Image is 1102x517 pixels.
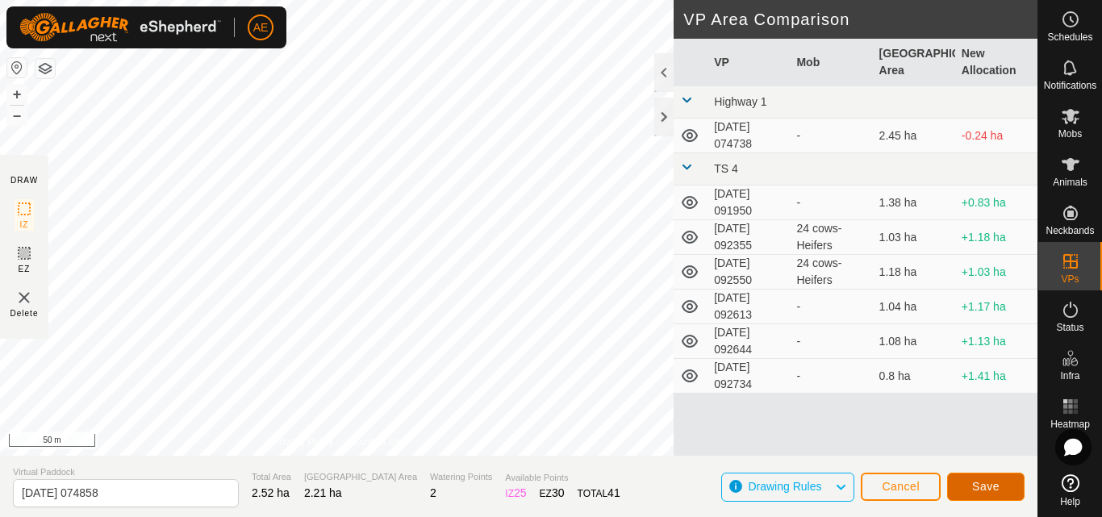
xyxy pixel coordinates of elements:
[796,298,866,315] div: -
[708,290,790,324] td: [DATE] 092613
[1047,32,1092,42] span: Schedules
[1058,129,1082,139] span: Mobs
[873,119,955,153] td: 2.45 ha
[873,220,955,255] td: 1.03 ha
[708,359,790,394] td: [DATE] 092734
[955,359,1037,394] td: +1.41 ha
[552,486,565,499] span: 30
[683,10,1037,29] h2: VP Area Comparison
[714,95,766,108] span: Highway 1
[430,486,436,499] span: 2
[873,255,955,290] td: 1.18 ha
[1044,81,1096,90] span: Notifications
[861,473,941,501] button: Cancel
[708,255,790,290] td: [DATE] 092550
[972,480,1000,493] span: Save
[13,465,239,479] span: Virtual Paddock
[252,470,291,484] span: Total Area
[514,486,527,499] span: 25
[873,324,955,359] td: 1.08 ha
[708,119,790,153] td: [DATE] 074738
[505,485,526,502] div: IZ
[505,471,620,485] span: Available Points
[1060,497,1080,507] span: Help
[1053,177,1087,187] span: Animals
[708,39,790,86] th: VP
[304,486,342,499] span: 2.21 ha
[748,480,821,493] span: Drawing Rules
[873,39,955,86] th: [GEOGRAPHIC_DATA] Area
[353,435,400,449] a: Contact Us
[540,485,565,502] div: EZ
[796,220,866,254] div: 24 cows-Heifers
[955,255,1037,290] td: +1.03 ha
[607,486,620,499] span: 41
[19,13,221,42] img: Gallagher Logo
[430,470,492,484] span: Watering Points
[796,127,866,144] div: -
[955,39,1037,86] th: New Allocation
[796,368,866,385] div: -
[1046,226,1094,236] span: Neckbands
[882,480,920,493] span: Cancel
[796,333,866,350] div: -
[7,58,27,77] button: Reset Map
[252,486,290,499] span: 2.52 ha
[1050,419,1090,429] span: Heatmap
[955,119,1037,153] td: -0.24 ha
[708,220,790,255] td: [DATE] 092355
[304,470,417,484] span: [GEOGRAPHIC_DATA] Area
[796,194,866,211] div: -
[955,290,1037,324] td: +1.17 ha
[1061,274,1079,284] span: VPs
[1038,468,1102,513] a: Help
[873,359,955,394] td: 0.8 ha
[873,290,955,324] td: 1.04 ha
[15,288,34,307] img: VP
[1060,371,1079,381] span: Infra
[7,106,27,125] button: –
[714,162,738,175] span: TS 4
[955,324,1037,359] td: +1.13 ha
[947,473,1025,501] button: Save
[873,186,955,220] td: 1.38 ha
[578,485,620,502] div: TOTAL
[35,59,55,78] button: Map Layers
[790,39,872,86] th: Mob
[708,324,790,359] td: [DATE] 092644
[253,19,269,36] span: AE
[10,307,39,319] span: Delete
[7,85,27,104] button: +
[20,219,29,231] span: IZ
[10,174,38,186] div: DRAW
[273,435,334,449] a: Privacy Policy
[955,220,1037,255] td: +1.18 ha
[796,255,866,289] div: 24 cows-Heifers
[19,263,31,275] span: EZ
[955,186,1037,220] td: +0.83 ha
[708,186,790,220] td: [DATE] 091950
[1056,323,1083,332] span: Status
